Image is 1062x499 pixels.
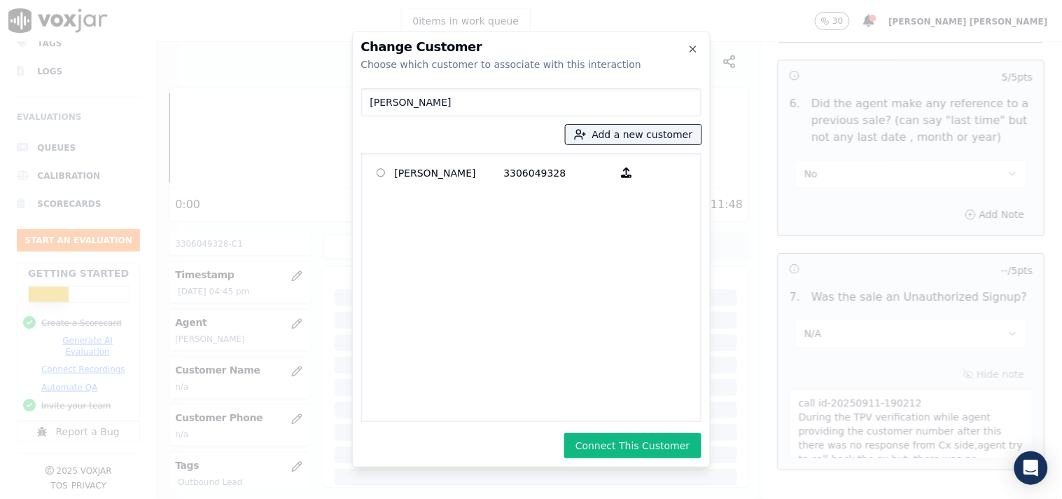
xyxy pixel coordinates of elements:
h2: Change Customer [361,41,701,53]
p: 3306049328 [504,162,613,184]
button: Connect This Customer [564,433,701,458]
button: [PERSON_NAME] 3306049328 [613,162,641,184]
p: [PERSON_NAME] [395,162,504,184]
button: Add a new customer [566,125,701,144]
input: [PERSON_NAME] 3306049328 [377,168,386,177]
input: Search Customers [361,88,701,116]
div: Open Intercom Messenger [1014,451,1048,485]
div: Choose which customer to associate with this interaction [361,57,701,71]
